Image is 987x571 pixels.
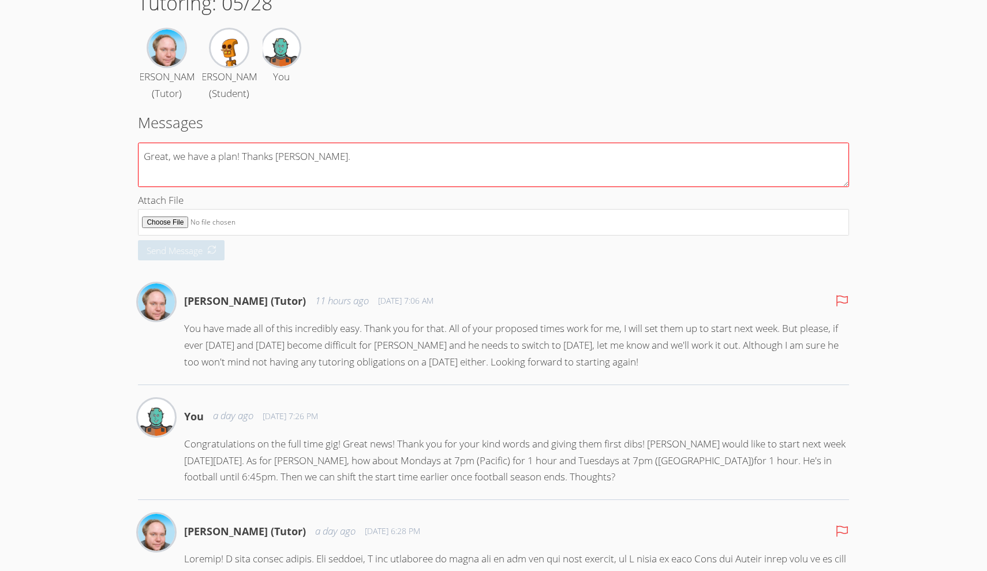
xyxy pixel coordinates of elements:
span: [DATE] 6:28 PM [365,525,420,537]
h4: [PERSON_NAME] (Tutor) [184,293,306,309]
h2: Messages [138,111,848,133]
div: You [273,69,290,85]
span: 11 hours ago [315,293,369,309]
span: Send Message [147,245,203,256]
input: Attach File [138,209,848,236]
div: [PERSON_NAME] (Student) [193,69,266,102]
span: a day ago [213,408,253,424]
img: Shawn White [138,514,175,551]
h4: You [184,408,204,424]
img: Nathan Warneck [211,29,248,66]
img: Shelley Warneck [138,399,175,436]
textarea: Great, we have a plan! Thanks [PERSON_NAME]. [138,143,848,187]
span: [DATE] 7:06 AM [378,295,433,307]
img: Shawn White [138,283,175,320]
img: Shawn White [148,29,185,66]
span: a day ago [315,523,356,540]
p: You have made all of this incredibly easy. Thank you for that. All of your proposed times work fo... [184,320,848,371]
span: [DATE] 7:26 PM [263,410,318,422]
img: Shelley Warneck [263,29,300,66]
div: [PERSON_NAME] (Tutor) [130,69,203,102]
span: Attach File [138,193,184,207]
button: Send Message [138,240,225,260]
p: Congratulations on the full time gig! Great news! Thank you for your kind words and giving them f... [184,436,848,486]
h4: [PERSON_NAME] (Tutor) [184,523,306,539]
